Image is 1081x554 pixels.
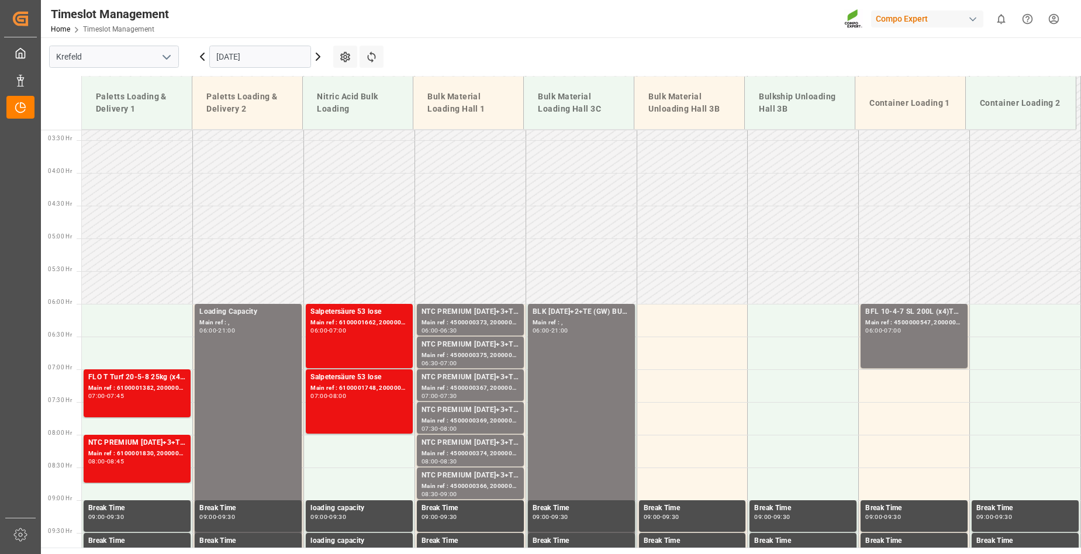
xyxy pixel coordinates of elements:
div: Container Loading 1 [865,92,956,114]
div: 10:00 [440,547,457,552]
span: 03:30 Hr [48,135,72,141]
div: Break Time [422,535,519,547]
div: - [550,547,551,552]
div: Container Loading 2 [975,92,1066,114]
div: 09:30 [199,547,216,552]
div: 08:00 [329,393,346,399]
div: 10:00 [107,547,124,552]
div: 08:30 [440,459,457,464]
div: NTC PREMIUM [DATE]+3+TE BULK [422,437,519,449]
div: Bulk Material Loading Hall 3C [533,86,624,120]
div: 09:30 [976,547,993,552]
div: Main ref : 6100001662, 2000001410 [310,318,408,328]
div: 07:00 [884,328,901,333]
div: - [771,547,773,552]
div: 10:00 [884,547,901,552]
span: 04:00 Hr [48,168,72,174]
div: 21:00 [218,328,235,333]
div: - [882,514,884,520]
div: Break Time [865,535,963,547]
div: Loading Capacity [199,306,297,318]
span: 08:00 Hr [48,430,72,436]
div: 06:00 [533,328,550,333]
div: - [105,459,107,464]
div: NTC PREMIUM [DATE]+3+TE BULK [422,470,519,482]
div: 09:00 [754,514,771,520]
div: - [438,393,440,399]
div: 07:00 [329,328,346,333]
div: Bulk Material Loading Hall 1 [423,86,514,120]
div: Main ref : 6100001382, 2000001183 [88,383,186,393]
input: Type to search/select [49,46,179,68]
span: 05:00 Hr [48,233,72,240]
div: 09:30 [865,547,882,552]
span: 05:30 Hr [48,266,72,272]
div: 09:00 [88,514,105,520]
div: - [438,328,440,333]
div: - [550,328,551,333]
div: 07:00 [422,393,438,399]
div: 09:00 [440,491,457,497]
div: 09:30 [218,514,235,520]
div: - [438,491,440,497]
div: BFL 10-4-7 SL 200L (x4)TW ISPM;BFL 34 SL 27-0-0 +TE 200L (x4) TW;BFL Costi SL 20L (x48) D,A,CH,EN... [865,306,963,318]
div: - [327,393,329,399]
div: Main ref : 6100001748, 2000001450 [310,383,408,393]
div: 08:45 [107,459,124,464]
div: 09:30 [551,514,568,520]
span: 07:30 Hr [48,397,72,403]
div: 10:00 [773,547,790,552]
div: Main ref : 6100001830, 2000000347 [88,449,186,459]
div: - [660,514,662,520]
div: 09:30 [440,514,457,520]
div: Break Time [199,503,297,514]
div: - [438,426,440,431]
div: 10:00 [662,547,679,552]
div: 07:00 [88,393,105,399]
div: Paletts Loading & Delivery 2 [202,86,293,120]
div: 10:00 [218,547,235,552]
div: 08:00 [440,426,457,431]
span: 04:30 Hr [48,200,72,207]
div: Break Time [865,503,963,514]
div: BLK [DATE]+2+TE (GW) BULK [533,306,630,318]
div: 09:00 [865,514,882,520]
div: 09:00 [422,514,438,520]
button: show 0 new notifications [988,6,1014,32]
div: 08:30 [422,491,438,497]
div: Main ref : 4500000367, 2000000279 [422,383,519,393]
div: 09:30 [329,514,346,520]
div: Bulk Material Unloading Hall 3B [644,86,735,120]
div: 07:45 [107,393,124,399]
div: Break Time [644,503,741,514]
div: NTC PREMIUM [DATE]+3+TE BULK [422,339,519,351]
div: Main ref : 4500000374, 2000000279 [422,449,519,459]
button: open menu [157,48,175,66]
div: 09:30 [422,547,438,552]
span: 06:30 Hr [48,331,72,338]
div: 06:30 [422,361,438,366]
div: 09:30 [310,547,327,552]
div: 09:00 [533,514,550,520]
div: Nitric Acid Bulk Loading [312,86,403,120]
div: 09:00 [644,514,661,520]
div: Break Time [199,535,297,547]
div: Main ref : , [199,318,297,328]
div: 06:00 [199,328,216,333]
div: - [327,514,329,520]
div: 09:30 [662,514,679,520]
div: - [550,514,551,520]
div: 09:30 [533,547,550,552]
div: 10:00 [995,547,1012,552]
div: 21:00 [551,328,568,333]
div: Break Time [422,503,519,514]
div: - [993,547,995,552]
div: NTC PREMIUM [DATE]+3+TE BULK [422,372,519,383]
div: 09:00 [199,514,216,520]
div: Break Time [754,503,852,514]
div: 06:30 [440,328,457,333]
div: Salpetersäure 53 lose [310,306,408,318]
div: 09:30 [754,547,771,552]
div: - [993,514,995,520]
div: 09:30 [884,514,901,520]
